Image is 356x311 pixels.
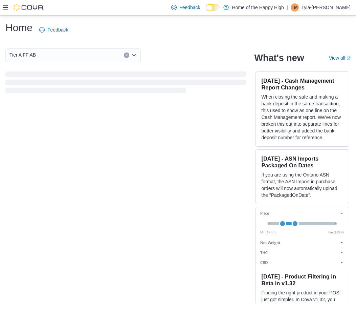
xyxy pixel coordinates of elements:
[5,21,32,35] h1: Home
[347,56,351,60] svg: External link
[169,1,203,14] a: Feedback
[302,3,351,12] p: Tyla-[PERSON_NAME]
[179,4,200,11] span: Feedback
[9,51,36,59] span: Tier A FF AB
[5,73,246,95] span: Loading
[287,3,288,12] p: |
[37,23,71,37] a: Feedback
[261,171,343,199] p: If you are using the Ontario ASN format, the ASN Import in purchase orders will now automatically...
[47,26,68,33] span: Feedback
[206,4,220,11] input: Dark Mode
[292,3,297,12] span: TM
[261,155,343,169] h3: [DATE] - ASN Imports Packaged On Dates
[254,53,304,63] h2: What's new
[329,55,351,61] a: View allExternal link
[261,273,343,287] h3: [DATE] - Product Filtering in Beta in v1.32
[232,3,284,12] p: Home of the Happy High
[14,4,44,11] img: Cova
[261,77,343,91] h3: [DATE] - Cash Management Report Changes
[131,53,137,58] button: Open list of options
[291,3,299,12] div: Tyla-Moon Simpson
[124,53,129,58] button: Clear input
[261,94,343,141] p: When closing the safe and making a bank deposit in the same transaction, this used to show as one...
